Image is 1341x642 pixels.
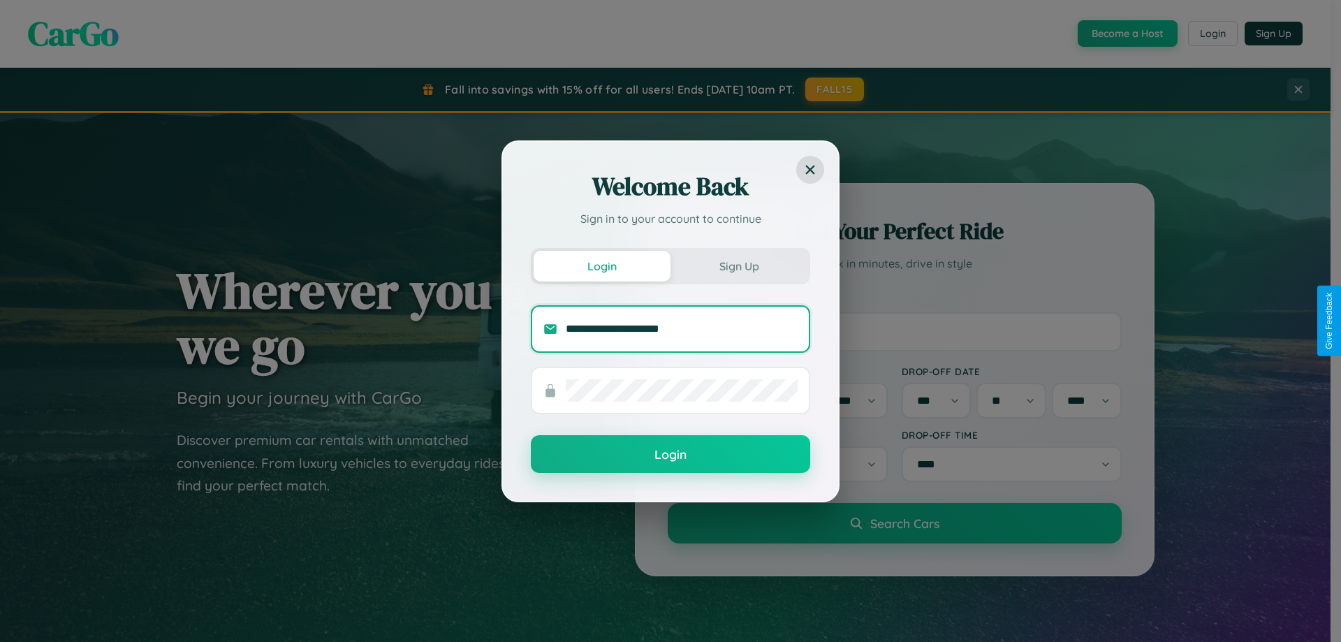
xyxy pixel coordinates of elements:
[1324,293,1334,349] div: Give Feedback
[531,210,810,227] p: Sign in to your account to continue
[534,251,670,282] button: Login
[531,435,810,473] button: Login
[670,251,807,282] button: Sign Up
[531,170,810,203] h2: Welcome Back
